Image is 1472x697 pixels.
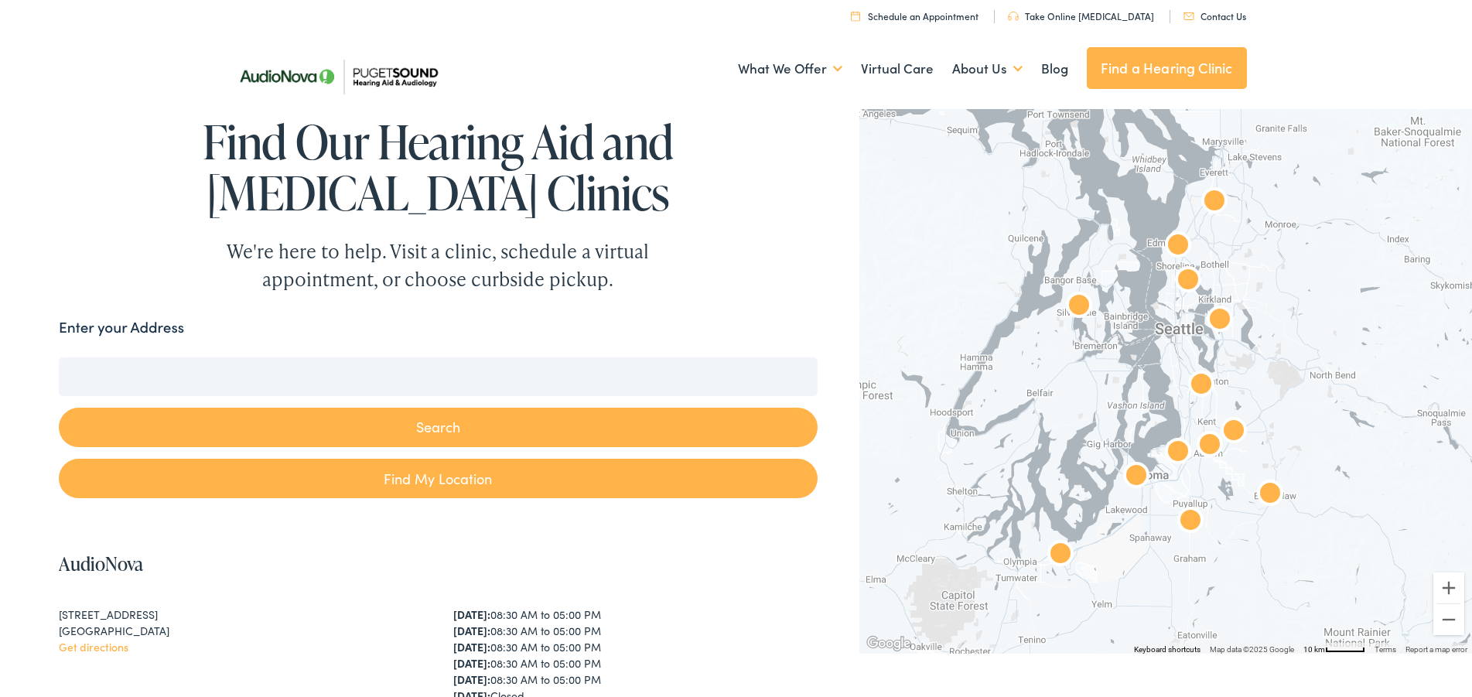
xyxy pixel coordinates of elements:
[1299,643,1370,654] button: Map Scale: 10 km per 48 pixels
[1210,645,1294,654] span: Map data ©2025 Google
[1433,604,1464,635] button: Zoom out
[1008,12,1019,21] img: utility icon
[1191,428,1228,465] div: AudioNova
[59,116,817,218] h1: Find Our Hearing Aid and [MEDICAL_DATA] Clinics
[1042,537,1079,574] div: AudioNova
[863,634,914,654] a: Open this area in Google Maps (opens a new window)
[1196,184,1233,221] div: Puget Sound Hearing Aid &#038; Audiology by AudioNova
[59,639,128,654] a: Get directions
[1159,228,1197,265] div: AudioNova
[59,408,817,447] button: Search
[1303,645,1325,654] span: 10 km
[59,316,184,339] label: Enter your Address
[59,551,143,576] a: AudioNova
[1183,9,1246,22] a: Contact Us
[861,40,934,97] a: Virtual Care
[453,671,490,687] strong: [DATE]:
[59,459,817,498] a: Find My Location
[863,634,914,654] img: Google
[190,237,685,293] div: We're here to help. Visit a clinic, schedule a virtual appointment, or choose curbside pickup.
[1060,289,1098,326] div: AudioNova
[851,11,860,21] img: utility icon
[59,606,423,623] div: [STREET_ADDRESS]
[1183,12,1194,20] img: utility icon
[1118,459,1155,496] div: AudioNova
[453,639,490,654] strong: [DATE]:
[1170,263,1207,300] div: AudioNova
[1087,47,1247,89] a: Find a Hearing Clinic
[59,357,817,396] input: Enter your address or zip code
[1008,9,1154,22] a: Take Online [MEDICAL_DATA]
[1159,435,1197,472] div: AudioNova
[59,623,423,639] div: [GEOGRAPHIC_DATA]
[1433,572,1464,603] button: Zoom in
[1183,367,1220,405] div: AudioNova
[1405,645,1467,654] a: Report a map error
[952,40,1023,97] a: About Us
[1252,477,1289,514] div: AudioNova
[738,40,842,97] a: What We Offer
[1375,645,1396,654] a: Terms (opens in new tab)
[1172,504,1209,541] div: AudioNova
[453,606,490,622] strong: [DATE]:
[1041,40,1068,97] a: Blog
[1201,302,1238,340] div: AudioNova
[1134,644,1200,655] button: Keyboard shortcuts
[453,655,490,671] strong: [DATE]:
[1215,414,1252,451] div: AudioNova
[453,623,490,638] strong: [DATE]:
[851,9,978,22] a: Schedule an Appointment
